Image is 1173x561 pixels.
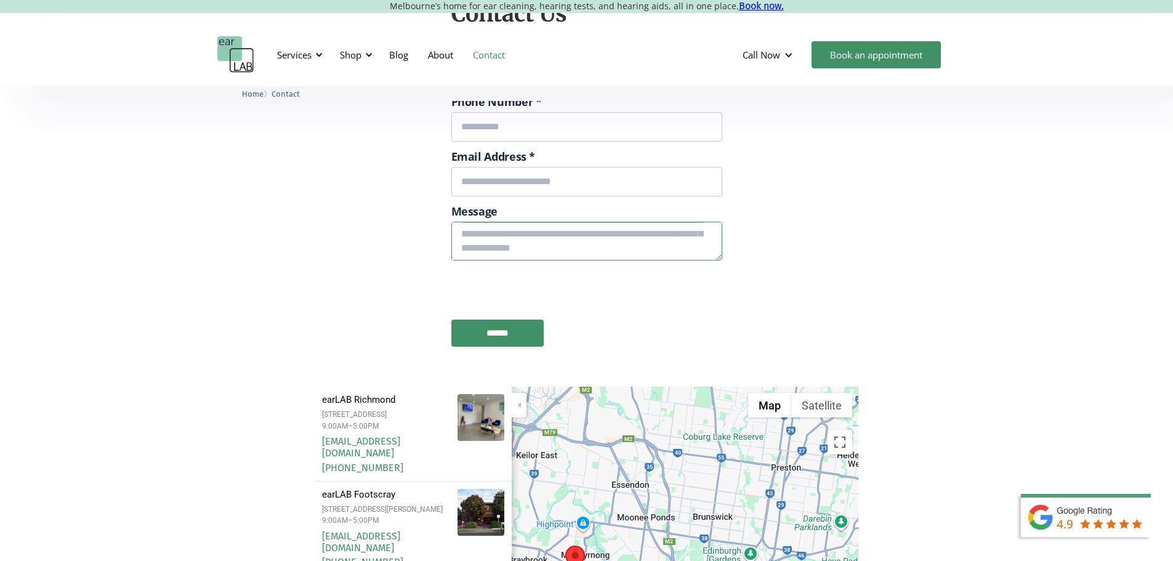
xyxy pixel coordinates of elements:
[322,394,450,405] div: earLAB Richmond
[812,41,941,68] a: Book an appointment
[322,410,450,419] div: [STREET_ADDRESS]
[322,516,450,525] div: 9:00AM–5:00PM
[272,87,300,99] a: Contact
[242,87,264,99] a: Home
[242,87,272,100] li: 〉
[791,393,852,418] button: Show satellite imagery
[451,35,722,347] form: Contact Form
[451,203,722,220] label: Message
[748,393,791,418] button: Show street map
[322,530,400,554] a: [EMAIL_ADDRESS][DOMAIN_NAME]
[733,36,805,73] div: Call Now
[379,37,418,73] a: Blog
[418,37,463,73] a: About
[242,89,264,99] span: Home
[451,148,722,165] label: Email Address *
[451,267,639,315] iframe: reCAPTCHA
[828,430,852,454] button: Toggle fullscreen view
[322,505,450,514] div: [STREET_ADDRESS][PERSON_NAME]
[322,489,450,500] div: earLAB Footscray
[333,36,376,73] div: Shop
[272,89,300,99] span: Contact
[322,435,400,459] a: [EMAIL_ADDRESS][DOMAIN_NAME]
[277,49,312,61] div: Services
[217,36,254,73] a: home
[439,394,522,441] img: earLAB Richmond
[270,36,326,73] div: Services
[446,489,516,536] img: earLAB Footscray
[322,422,450,430] div: 9:00AM–5:00PM
[463,37,515,73] a: Contact
[322,462,403,474] a: [PHONE_NUMBER]
[340,49,361,61] div: Shop
[743,49,780,61] div: Call Now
